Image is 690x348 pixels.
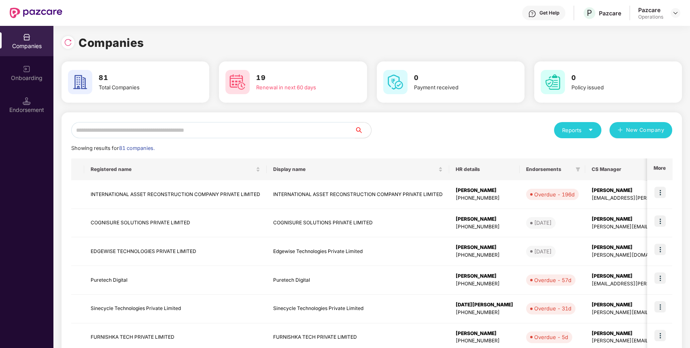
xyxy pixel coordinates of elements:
div: Overdue - 57d [534,276,571,284]
img: svg+xml;base64,PHN2ZyB4bWxucz0iaHR0cDovL3d3dy53My5vcmcvMjAwMC9zdmciIHdpZHRoPSI2MCIgaGVpZ2h0PSI2MC... [225,70,250,94]
div: [PERSON_NAME] [456,187,513,194]
div: Payment received [414,83,502,91]
img: svg+xml;base64,PHN2ZyB4bWxucz0iaHR0cDovL3d3dy53My5vcmcvMjAwMC9zdmciIHdpZHRoPSI2MCIgaGVpZ2h0PSI2MC... [383,70,408,94]
span: Display name [273,166,437,173]
img: icon [654,187,666,198]
div: Renewal in next 60 days [256,83,344,91]
img: svg+xml;base64,PHN2ZyBpZD0iQ29tcGFuaWVzIiB4bWxucz0iaHR0cDovL3d3dy53My5vcmcvMjAwMC9zdmciIHdpZHRoPS... [23,33,31,41]
span: New Company [626,126,665,134]
img: svg+xml;base64,PHN2ZyBpZD0iRHJvcGRvd24tMzJ4MzIiIHhtbG5zPSJodHRwOi8vd3d3LnczLm9yZy8yMDAwL3N2ZyIgd2... [672,10,679,16]
div: [PERSON_NAME] [456,330,513,337]
img: svg+xml;base64,PHN2ZyB4bWxucz0iaHR0cDovL3d3dy53My5vcmcvMjAwMC9zdmciIHdpZHRoPSI2MCIgaGVpZ2h0PSI2MC... [541,70,565,94]
div: Overdue - 31d [534,304,571,312]
img: svg+xml;base64,PHN2ZyB3aWR0aD0iMjAiIGhlaWdodD0iMjAiIHZpZXdCb3g9IjAgMCAyMCAyMCIgZmlsbD0ibm9uZSIgeG... [23,65,31,73]
div: [DATE][PERSON_NAME] [456,301,513,309]
div: [PHONE_NUMBER] [456,309,513,316]
img: svg+xml;base64,PHN2ZyB3aWR0aD0iMTQuNSIgaGVpZ2h0PSIxNC41IiB2aWV3Qm94PSIwIDAgMTYgMTYiIGZpbGw9Im5vbm... [23,97,31,105]
div: Pazcare [599,9,621,17]
div: Overdue - 5d [534,333,568,341]
div: [PERSON_NAME] [456,244,513,251]
th: HR details [449,158,520,180]
span: P [587,8,592,18]
div: [PERSON_NAME] [456,272,513,280]
div: Policy issued [571,83,659,91]
td: Puretech Digital [84,266,267,295]
img: svg+xml;base64,PHN2ZyBpZD0iUmVsb2FkLTMyeDMyIiB4bWxucz0iaHR0cDovL3d3dy53My5vcmcvMjAwMC9zdmciIHdpZH... [64,38,72,46]
div: Pazcare [638,6,663,14]
div: Operations [638,14,663,20]
h3: 81 [99,73,187,83]
img: icon [654,330,666,341]
td: Sinecycle Technologies Private Limited [267,295,449,323]
td: Sinecycle Technologies Private Limited [84,295,267,323]
th: More [647,158,672,180]
h3: 0 [414,73,502,83]
div: Get Help [539,10,559,16]
div: [PHONE_NUMBER] [456,251,513,259]
div: Overdue - 196d [534,190,575,198]
td: Edgewise Technologies Private Limited [267,237,449,266]
div: [PHONE_NUMBER] [456,194,513,202]
h3: 0 [571,73,659,83]
span: 81 companies. [119,145,155,151]
span: filter [574,165,582,174]
th: Display name [267,158,449,180]
img: icon [654,272,666,284]
span: plus [618,127,623,134]
td: INTERNATIONAL ASSET RECONSTRUCTION COMPANY PRIVATE LIMITED [84,180,267,209]
img: svg+xml;base64,PHN2ZyB4bWxucz0iaHR0cDovL3d3dy53My5vcmcvMjAwMC9zdmciIHdpZHRoPSI2MCIgaGVpZ2h0PSI2MC... [68,70,92,94]
img: New Pazcare Logo [10,8,62,18]
img: icon [654,301,666,312]
div: Reports [562,126,593,134]
img: icon [654,215,666,227]
td: COGNISURE SOLUTIONS PRIVATE LIMITED [267,209,449,238]
h3: 19 [256,73,344,83]
span: search [355,127,371,133]
button: search [355,122,372,138]
div: [PERSON_NAME] [456,215,513,223]
span: Endorsements [526,166,572,173]
img: icon [654,244,666,255]
div: [PHONE_NUMBER] [456,337,513,345]
div: [DATE] [534,247,552,255]
th: Registered name [84,158,267,180]
td: COGNISURE SOLUTIONS PRIVATE LIMITED [84,209,267,238]
span: Registered name [91,166,254,173]
td: Puretech Digital [267,266,449,295]
span: caret-down [588,127,593,133]
div: [DATE] [534,219,552,227]
h1: Companies [79,34,144,52]
button: plusNew Company [609,122,672,138]
span: filter [575,167,580,172]
span: Showing results for [71,145,155,151]
img: svg+xml;base64,PHN2ZyBpZD0iSGVscC0zMngzMiIgeG1sbnM9Imh0dHA6Ly93d3cudzMub3JnLzIwMDAvc3ZnIiB3aWR0aD... [528,10,536,18]
td: INTERNATIONAL ASSET RECONSTRUCTION COMPANY PRIVATE LIMITED [267,180,449,209]
td: EDGEWISE TECHNOLOGIES PRIVATE LIMITED [84,237,267,266]
div: Total Companies [99,83,187,91]
div: [PHONE_NUMBER] [456,223,513,231]
div: [PHONE_NUMBER] [456,280,513,288]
